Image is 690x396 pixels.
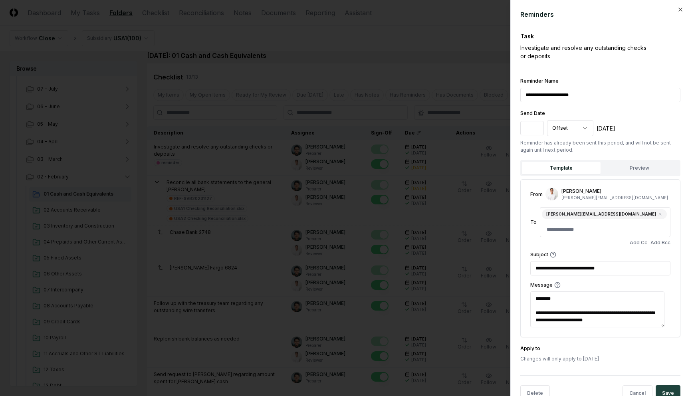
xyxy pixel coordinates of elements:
[542,209,667,219] div: [PERSON_NAME][EMAIL_ADDRESS][DOMAIN_NAME]
[520,44,652,60] div: Investigate and resolve any outstanding checks or deposits
[630,240,647,245] button: Add Cc
[520,110,545,116] label: Send Date
[530,251,670,258] div: Subject
[561,188,670,195] p: [PERSON_NAME]
[522,162,601,174] button: Template
[530,192,542,197] label: From
[650,240,670,245] button: Add Bcc
[520,33,534,40] label: Task
[520,139,680,154] div: Reminder has already been sent this period, and will not be sent again until next period.
[520,345,540,351] label: Apply to
[530,282,670,288] div: Message
[520,355,680,362] p: Changes will only apply to [DATE]
[520,10,680,19] h2: Reminders
[601,162,679,174] button: Preview
[530,220,537,225] div: To
[545,188,558,200] img: d09822cc-9b6d-4858-8d66-9570c114c672_b0bc35f1-fa8e-4ccc-bc23-b02c2d8c2b72.png
[520,78,559,84] label: Reminder Name
[561,195,670,201] p: [PERSON_NAME][EMAIL_ADDRESS][DOMAIN_NAME]
[597,124,615,133] div: [DATE]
